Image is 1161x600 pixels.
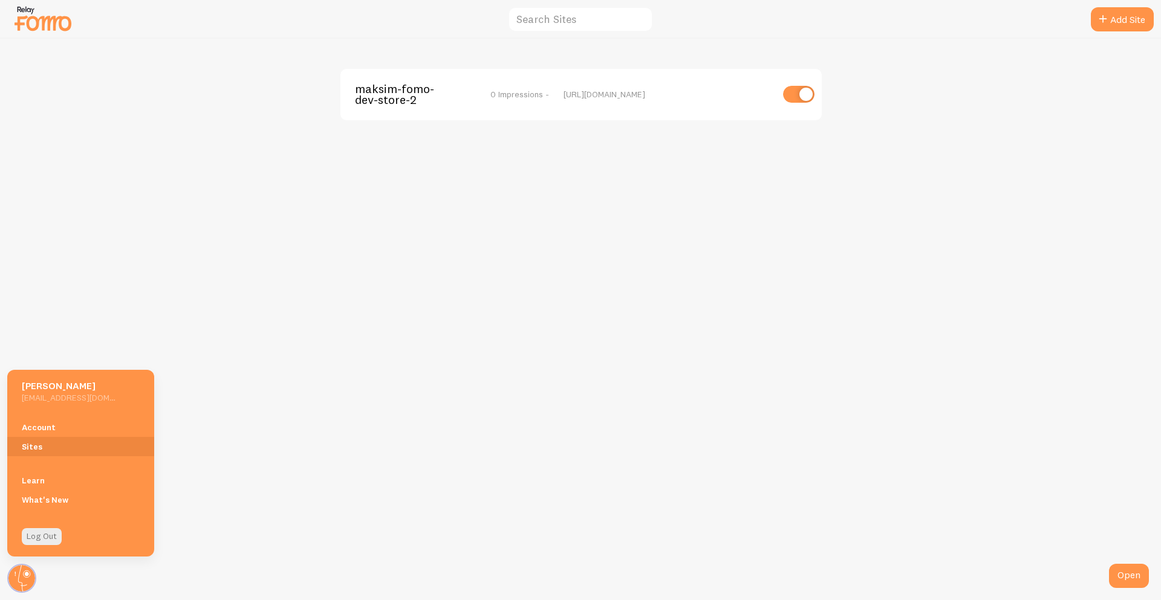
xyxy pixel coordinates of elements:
[13,3,73,34] img: fomo-relay-logo-orange.svg
[7,471,154,490] a: Learn
[355,83,452,106] span: maksim-fomo-dev-store-2
[7,437,154,456] a: Sites
[22,392,115,403] h5: [EMAIL_ADDRESS][DOMAIN_NAME]
[22,528,62,545] a: Log Out
[22,379,115,392] h5: [PERSON_NAME]
[564,89,772,100] div: [URL][DOMAIN_NAME]
[7,490,154,509] a: What's New
[490,89,549,100] span: 0 Impressions -
[7,418,154,437] a: Account
[1109,564,1149,588] div: Open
